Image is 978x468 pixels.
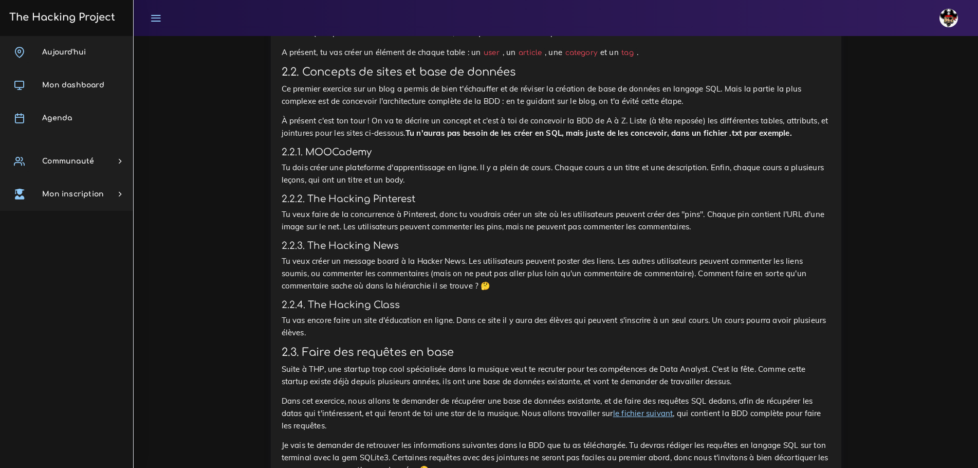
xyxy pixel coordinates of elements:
[42,157,94,165] span: Communauté
[405,128,792,138] strong: Tu n'auras pas besoin de les créer en SQL, mais juste de les concevoir, dans un fichier .txt par ...
[282,208,831,233] p: Tu veux faire de la concurrence à Pinterest, donc tu voudrais créer un site où les utilisateurs p...
[6,12,115,23] h3: The Hacking Project
[282,46,831,59] p: A présent, tu vas créer un élément de chaque table : un , un , une et un .
[282,314,831,339] p: Tu vas encore faire un site d'éducation en ligne. Dans ce site il y aura des élèves qui peuvent s...
[282,346,831,359] h3: 2.3. Faire des requêtes en base
[282,240,831,251] h4: 2.2.3. The Hacking News
[282,363,831,388] p: Suite à THP, une startup trop cool spécialisée dans la musique veut te recruter pour tes compéten...
[282,299,831,311] h4: 2.2.4. The Hacking Class
[282,395,831,432] p: Dans cet exercice, nous allons te demander de récupérer une base de données existante, et de fair...
[619,47,637,58] code: tag
[562,47,600,58] code: category
[42,48,86,56] span: Aujourd'hui
[282,115,831,139] p: À présent c'est ton tour ! On va te décrire un concept et c'est à toi de concevoir la BDD de A à ...
[42,190,104,198] span: Mon inscription
[515,47,545,58] code: article
[481,47,503,58] code: user
[282,255,831,292] p: Tu veux créer un message board à la Hacker News. Les utilisateurs peuvent poster des liens. Les a...
[613,408,673,418] a: le fichier suivant
[42,114,72,122] span: Agenda
[282,193,831,205] h4: 2.2.2. The Hacking Pinterest
[282,83,831,107] p: Ce premier exercice sur un blog a permis de bien t'échauffer et de réviser la création de base de...
[282,66,831,79] h3: 2.2. Concepts de sites et base de données
[282,161,831,186] p: Tu dois créer une plateforme d'apprentissage en ligne. Il y a plein de cours. Chaque cours a un t...
[939,9,958,27] img: avatar
[282,147,831,158] h4: 2.2.1. MOOCademy
[42,81,104,89] span: Mon dashboard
